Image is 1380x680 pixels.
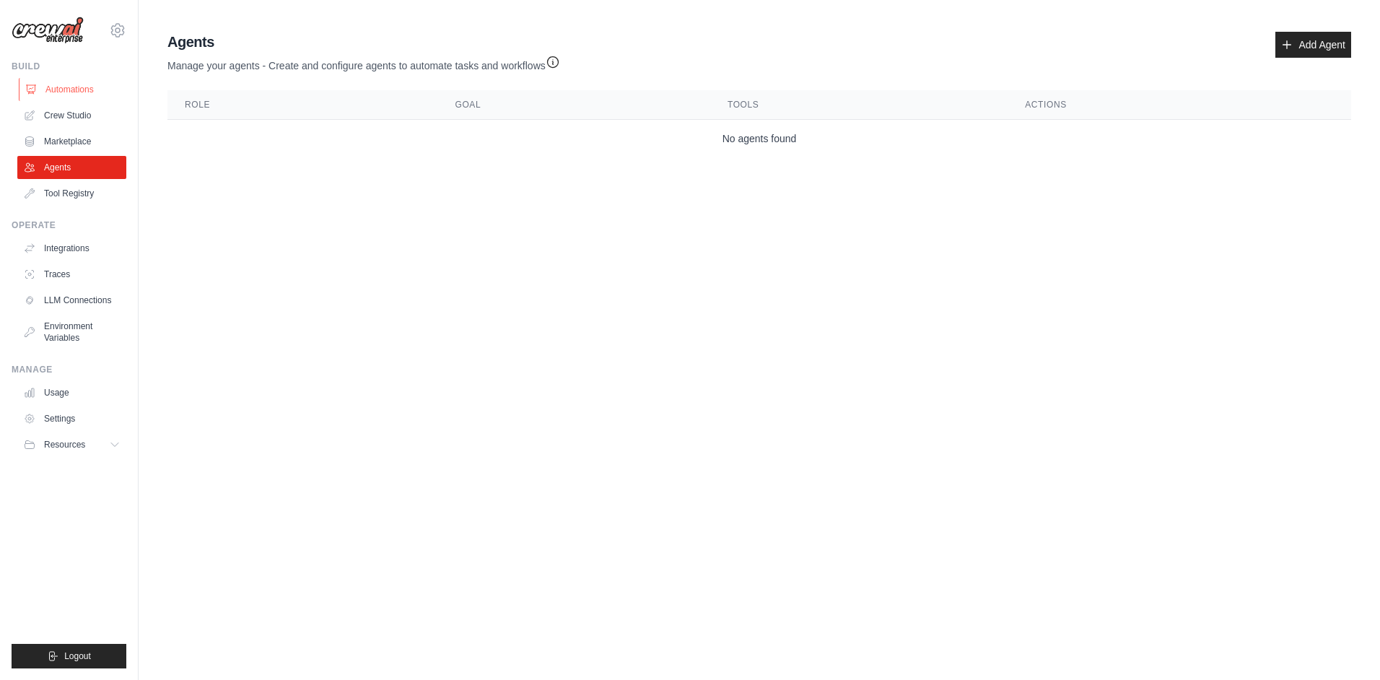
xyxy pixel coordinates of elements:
[17,407,126,430] a: Settings
[167,32,560,52] h2: Agents
[17,104,126,127] a: Crew Studio
[12,61,126,72] div: Build
[167,90,437,120] th: Role
[1275,32,1351,58] a: Add Agent
[64,650,91,662] span: Logout
[12,364,126,375] div: Manage
[17,289,126,312] a: LLM Connections
[44,439,85,450] span: Resources
[167,120,1351,158] td: No agents found
[1008,90,1351,120] th: Actions
[437,90,709,120] th: Goal
[12,644,126,668] button: Logout
[17,381,126,404] a: Usage
[17,315,126,349] a: Environment Variables
[12,17,84,44] img: Logo
[17,263,126,286] a: Traces
[17,433,126,456] button: Resources
[167,52,560,73] p: Manage your agents - Create and configure agents to automate tasks and workflows
[19,78,128,101] a: Automations
[17,182,126,205] a: Tool Registry
[12,219,126,231] div: Operate
[17,156,126,179] a: Agents
[17,237,126,260] a: Integrations
[17,130,126,153] a: Marketplace
[710,90,1008,120] th: Tools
